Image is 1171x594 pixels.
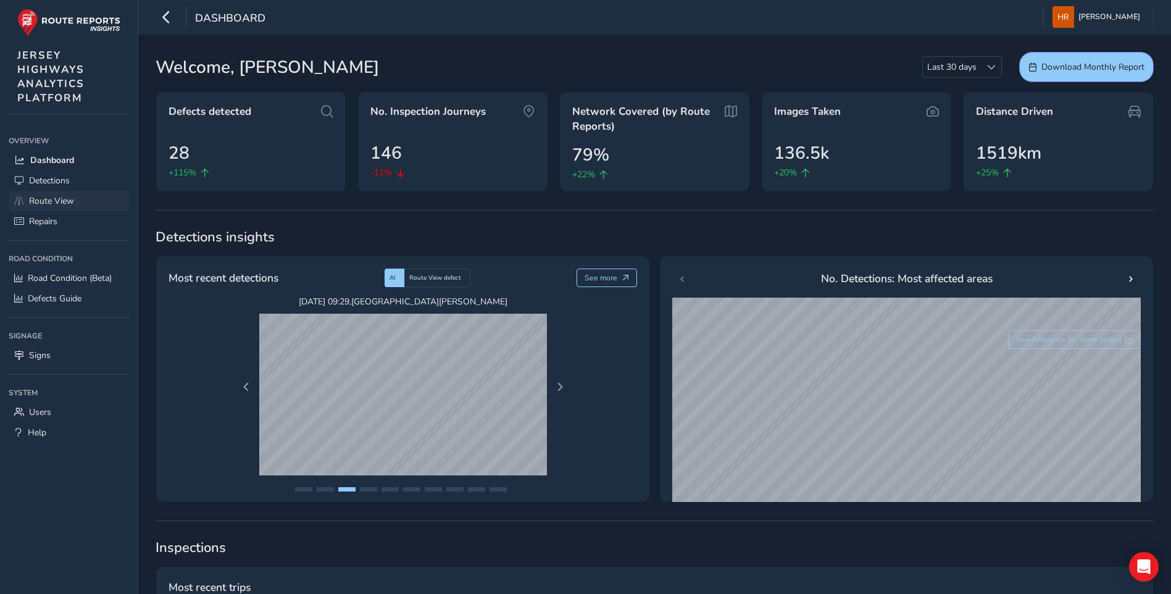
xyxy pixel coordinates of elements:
button: Page 8 [446,487,464,492]
div: System [9,383,129,402]
span: Welcome, [PERSON_NAME] [156,54,379,80]
div: Signage [9,327,129,345]
div: Open Intercom Messenger [1129,552,1159,582]
span: Signs [29,349,51,361]
span: -11% [370,166,392,179]
span: 1519km [976,140,1041,166]
span: See difference for same period [1016,335,1121,345]
span: Help [28,427,46,438]
span: No. Detections: Most affected areas [821,270,993,287]
span: Inspections [156,538,1154,557]
button: See more [577,269,638,287]
button: Next Page [551,379,569,396]
a: Dashboard [9,150,129,170]
a: Detections [9,170,129,191]
span: Defects detected [169,104,251,119]
span: Route View [29,195,74,207]
span: JERSEY HIGHWAYS ANALYTICS PLATFORM [17,48,85,105]
span: Download Monthly Report [1041,61,1144,73]
span: Repairs [29,215,57,227]
span: 79% [572,142,609,168]
button: Page 5 [381,487,399,492]
button: Page 7 [425,487,442,492]
img: rr logo [17,9,120,36]
button: [PERSON_NAME] [1052,6,1144,28]
img: diamond-layout [1052,6,1074,28]
span: 146 [370,140,402,166]
a: Road Condition (Beta) [9,268,129,288]
span: Dashboard [30,154,74,166]
span: Detections [29,175,70,186]
div: Road Condition [9,249,129,268]
span: Images Taken [774,104,841,119]
button: Page 9 [468,487,485,492]
a: Users [9,402,129,422]
span: Route View defect [409,274,461,282]
span: Network Covered (by Route Reports) [572,104,720,133]
span: 28 [169,140,190,166]
button: Page 10 [490,487,507,492]
div: Route View defect [404,269,470,287]
a: Defects Guide [9,288,129,309]
span: 136.5k [774,140,829,166]
span: Defects Guide [28,293,81,304]
button: Page 2 [317,487,334,492]
span: Road Condition (Beta) [28,272,112,284]
span: AI [390,274,396,282]
span: Most recent detections [169,270,278,286]
span: +22% [572,168,595,181]
span: [PERSON_NAME] [1078,6,1140,28]
span: No. Inspection Journeys [370,104,486,119]
span: +20% [774,166,797,179]
span: [DATE] 09:29 , [GEOGRAPHIC_DATA][PERSON_NAME] [259,296,547,307]
button: Previous Page [238,379,255,396]
a: Route View [9,191,129,211]
div: Overview [9,132,129,150]
span: Last 30 days [923,57,981,77]
button: Page 6 [403,487,420,492]
button: See difference for same period [1008,330,1141,349]
div: AI [385,269,404,287]
span: Detections insights [156,228,1154,246]
span: Dashboard [195,10,265,28]
button: Page 1 [295,487,312,492]
span: +115% [169,166,196,179]
button: Page 4 [360,487,377,492]
a: Help [9,422,129,443]
span: See more [585,273,617,283]
span: Distance Driven [976,104,1053,119]
a: Repairs [9,211,129,232]
button: Download Monthly Report [1019,52,1154,82]
button: Page 3 [338,487,356,492]
span: Users [29,406,51,418]
a: Signs [9,345,129,366]
span: +25% [976,166,999,179]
